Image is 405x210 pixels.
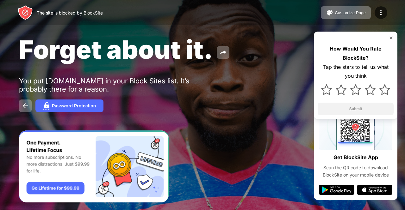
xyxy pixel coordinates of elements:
[318,63,394,81] div: Tap the stars to tell us what you think
[219,49,227,56] img: share.svg
[326,9,333,16] img: pallet.svg
[336,84,346,95] img: star.svg
[19,77,215,93] div: You put [DOMAIN_NAME] in your Block Sites list. It’s probably there for a reason.
[321,84,332,95] img: star.svg
[318,44,394,63] div: How Would You Rate BlockSite?
[22,102,29,110] img: back.svg
[319,185,354,195] img: google-play.svg
[319,164,392,178] div: Scan the QR code to download BlockSite on your mobile device
[389,35,394,40] img: rate-us-close.svg
[52,103,96,108] div: Password Protection
[18,5,33,20] img: header-logo.svg
[321,6,371,19] button: Customize Page
[19,130,169,203] iframe: Banner
[19,34,213,65] span: Forget about it.
[335,10,366,15] div: Customize Page
[357,185,392,195] img: app-store.svg
[35,99,103,112] button: Password Protection
[350,84,361,95] img: star.svg
[379,84,390,95] img: star.svg
[318,103,394,115] button: Submit
[365,84,376,95] img: star.svg
[333,153,378,162] div: Get BlockSite App
[377,9,385,16] img: menu-icon.svg
[37,10,103,15] div: The site is blocked by BlockSite
[43,102,51,110] img: password.svg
